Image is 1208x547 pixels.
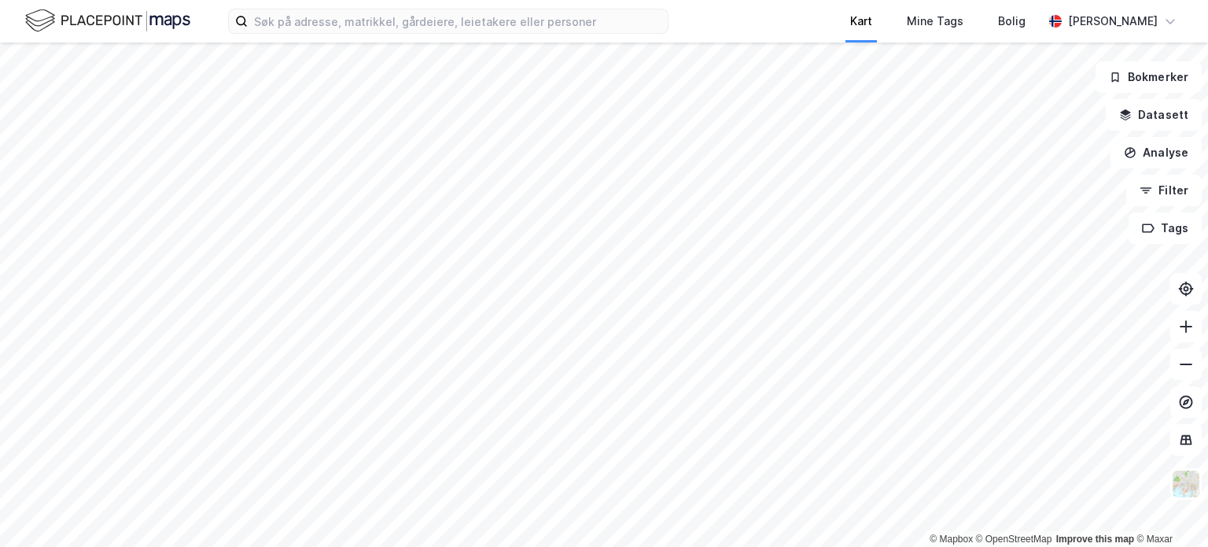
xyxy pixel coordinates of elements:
[25,7,190,35] img: logo.f888ab2527a4732fd821a326f86c7f29.svg
[907,12,963,31] div: Mine Tags
[1096,61,1202,93] button: Bokmerker
[930,534,973,545] a: Mapbox
[1110,137,1202,168] button: Analyse
[1129,213,1202,244] button: Tags
[998,12,1026,31] div: Bolig
[248,9,668,33] input: Søk på adresse, matrikkel, gårdeiere, leietakere eller personer
[1056,534,1134,545] a: Improve this map
[1129,471,1208,547] iframe: Chat Widget
[1126,175,1202,206] button: Filter
[976,534,1052,545] a: OpenStreetMap
[1171,469,1201,499] img: Z
[1068,12,1158,31] div: [PERSON_NAME]
[850,12,872,31] div: Kart
[1106,99,1202,131] button: Datasett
